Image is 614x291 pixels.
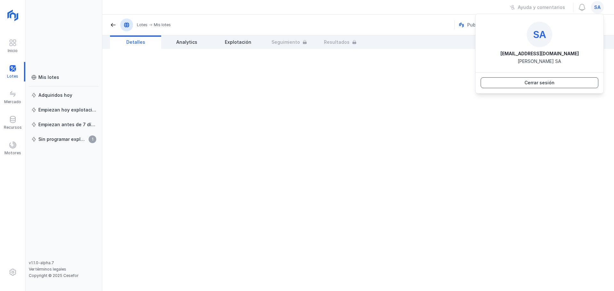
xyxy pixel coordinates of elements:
button: Cerrar sesión [481,77,598,88]
button: Ayuda y comentarios [506,2,569,13]
a: Explotación [212,35,264,49]
div: Copyright © 2025 Cesefor [29,273,99,278]
span: sa [533,29,546,40]
div: Sin programar explotación [38,136,87,142]
div: Adquiridos hoy [38,92,72,98]
div: Ayuda y comentarios [518,4,565,11]
img: nemus.svg [459,22,464,27]
span: Detalles [126,39,145,45]
div: Empiezan hoy explotación [38,107,96,113]
a: Seguimiento [264,35,315,49]
div: Cerrar sesión [524,80,555,86]
a: Analytics [161,35,212,49]
div: Lotes [137,22,147,27]
span: sa [594,4,601,11]
img: logoRight.svg [5,7,21,23]
a: Mis lotes [29,72,99,83]
div: Mercado [4,99,21,104]
div: Recursos [4,125,22,130]
span: Analytics [176,39,197,45]
a: Empiezan hoy explotación [29,104,99,116]
div: Motores [4,150,21,156]
span: Seguimiento [272,39,300,45]
div: [PERSON_NAME] SA [518,58,561,65]
div: Empiezan antes de 7 días [38,121,96,128]
span: Resultados [324,39,350,45]
a: Empiezan antes de 7 días [29,119,99,130]
a: Sin programar explotación1 [29,134,99,145]
span: Explotación [225,39,251,45]
a: Adquiridos hoy [29,89,99,101]
div: Mis lotes [154,22,171,27]
div: v1.1.0-alpha.7 [29,260,99,265]
a: Ver términos legales [29,267,66,272]
a: Detalles [110,35,161,49]
span: 1 [89,135,96,143]
div: Publicado por [PERSON_NAME] [459,20,542,30]
div: Inicio [8,48,18,53]
div: Mis lotes [38,74,59,80]
a: Resultados [315,35,366,49]
div: [EMAIL_ADDRESS][DOMAIN_NAME] [500,50,579,57]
